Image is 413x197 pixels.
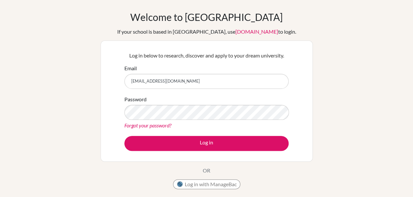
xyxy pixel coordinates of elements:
p: OR [203,167,210,174]
label: Password [124,95,147,103]
a: [DOMAIN_NAME] [235,28,278,35]
div: If your school is based in [GEOGRAPHIC_DATA], use to login. [117,28,296,36]
button: Log in [124,136,289,151]
p: Log in below to research, discover and apply to your dream university. [124,52,289,59]
a: Forgot your password? [124,122,171,128]
label: Email [124,64,137,72]
button: Log in with ManageBac [173,179,240,189]
h1: Welcome to [GEOGRAPHIC_DATA] [130,11,283,23]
